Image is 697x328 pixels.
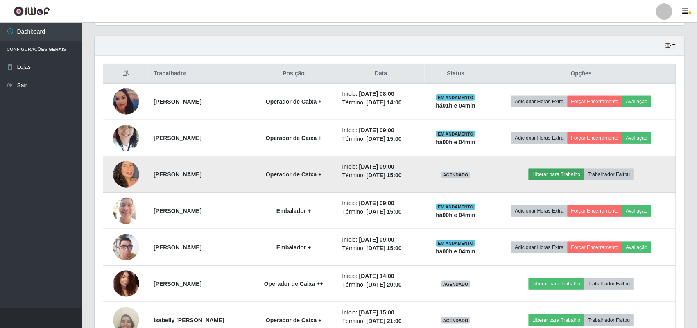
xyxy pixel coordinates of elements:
[276,208,311,214] strong: Embalador +
[425,64,487,84] th: Status
[359,127,394,133] time: [DATE] 09:00
[149,64,250,84] th: Trabalhador
[342,208,420,216] li: Término:
[342,90,420,98] li: Início:
[568,242,622,253] button: Forçar Encerramento
[436,204,475,210] span: EM ANDAMENTO
[529,169,584,180] button: Liberar para Trabalho
[342,244,420,253] li: Término:
[511,205,567,217] button: Adicionar Horas Extra
[436,212,476,218] strong: há 00 h e 04 min
[342,199,420,208] li: Início:
[342,272,420,280] li: Início:
[568,132,622,144] button: Forçar Encerramento
[113,193,139,228] img: 1753350914768.jpeg
[342,163,420,171] li: Início:
[622,242,651,253] button: Avaliação
[622,132,651,144] button: Avaliação
[154,171,201,178] strong: [PERSON_NAME]
[342,135,420,143] li: Término:
[154,135,201,141] strong: [PERSON_NAME]
[441,317,470,324] span: AGENDADO
[359,236,394,243] time: [DATE] 09:00
[113,151,139,198] img: 1702821101734.jpeg
[584,314,634,326] button: Trabalhador Faltou
[367,208,402,215] time: [DATE] 15:00
[367,281,402,288] time: [DATE] 20:00
[436,139,476,145] strong: há 00 h e 04 min
[266,98,322,105] strong: Operador de Caixa +
[436,102,476,109] strong: há 01 h e 04 min
[487,64,676,84] th: Opções
[342,280,420,289] li: Término:
[264,280,324,287] strong: Operador de Caixa ++
[113,120,139,155] img: 1739952008601.jpeg
[529,278,584,290] button: Liberar para Trabalho
[113,224,139,271] img: 1737916815457.jpeg
[568,96,622,107] button: Forçar Encerramento
[367,136,402,142] time: [DATE] 15:00
[441,281,470,287] span: AGENDADO
[113,88,139,115] img: 1738963507457.jpeg
[359,309,394,316] time: [DATE] 15:00
[359,163,394,170] time: [DATE] 09:00
[367,318,402,324] time: [DATE] 21:00
[154,98,201,105] strong: [PERSON_NAME]
[154,208,201,214] strong: [PERSON_NAME]
[250,64,337,84] th: Posição
[276,244,311,251] strong: Embalador +
[436,248,476,255] strong: há 00 h e 04 min
[367,245,402,251] time: [DATE] 15:00
[436,131,475,137] span: EM ANDAMENTO
[367,99,402,106] time: [DATE] 14:00
[529,314,584,326] button: Liberar para Trabalho
[584,169,634,180] button: Trabalhador Faltou
[266,317,322,323] strong: Operador de Caixa +
[266,171,322,178] strong: Operador de Caixa +
[342,317,420,326] li: Término:
[511,132,567,144] button: Adicionar Horas Extra
[511,96,567,107] button: Adicionar Horas Extra
[622,205,651,217] button: Avaliação
[359,200,394,206] time: [DATE] 09:00
[436,240,475,247] span: EM ANDAMENTO
[337,64,425,84] th: Data
[359,90,394,97] time: [DATE] 08:00
[342,126,420,135] li: Início:
[154,280,201,287] strong: [PERSON_NAME]
[511,242,567,253] button: Adicionar Horas Extra
[14,6,50,16] img: CoreUI Logo
[154,317,224,323] strong: Isabelly [PERSON_NAME]
[622,96,651,107] button: Avaliação
[113,266,139,301] img: 1740425237341.jpeg
[342,98,420,107] li: Término:
[342,171,420,180] li: Término:
[359,273,394,279] time: [DATE] 14:00
[367,172,402,179] time: [DATE] 15:00
[568,205,622,217] button: Forçar Encerramento
[154,244,201,251] strong: [PERSON_NAME]
[441,172,470,178] span: AGENDADO
[436,94,475,101] span: EM ANDAMENTO
[266,135,322,141] strong: Operador de Caixa +
[342,235,420,244] li: Início:
[342,308,420,317] li: Início:
[584,278,634,290] button: Trabalhador Faltou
